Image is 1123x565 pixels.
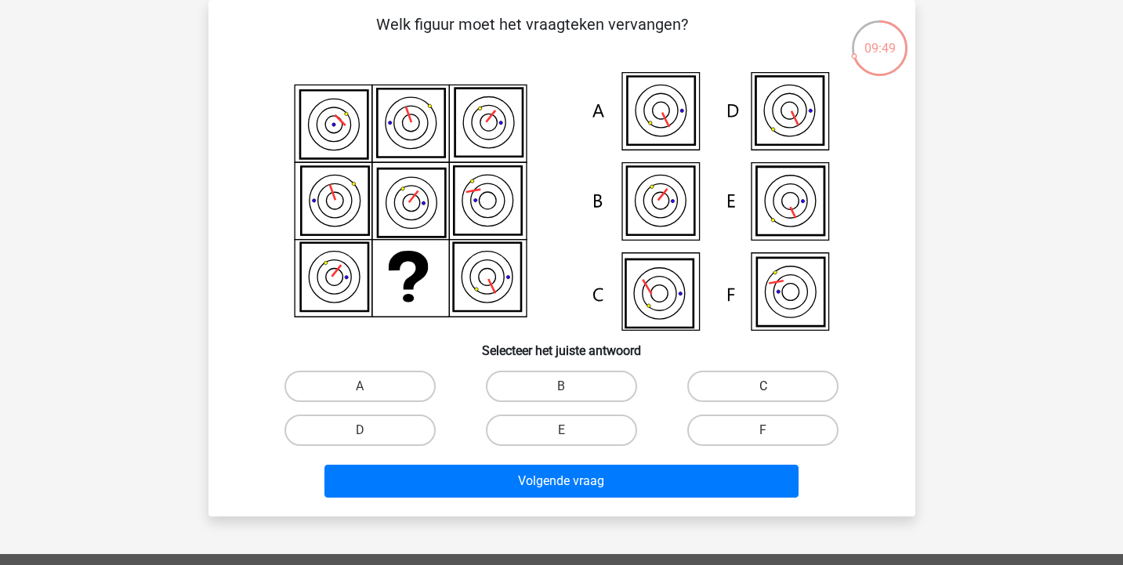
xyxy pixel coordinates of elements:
label: D [284,415,436,446]
label: A [284,371,436,402]
label: F [687,415,839,446]
label: B [486,371,637,402]
label: C [687,371,839,402]
label: E [486,415,637,446]
h6: Selecteer het juiste antwoord [234,331,890,358]
button: Volgende vraag [324,465,799,498]
p: Welk figuur moet het vraagteken vervangen? [234,13,831,60]
div: 09:49 [850,19,909,58]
